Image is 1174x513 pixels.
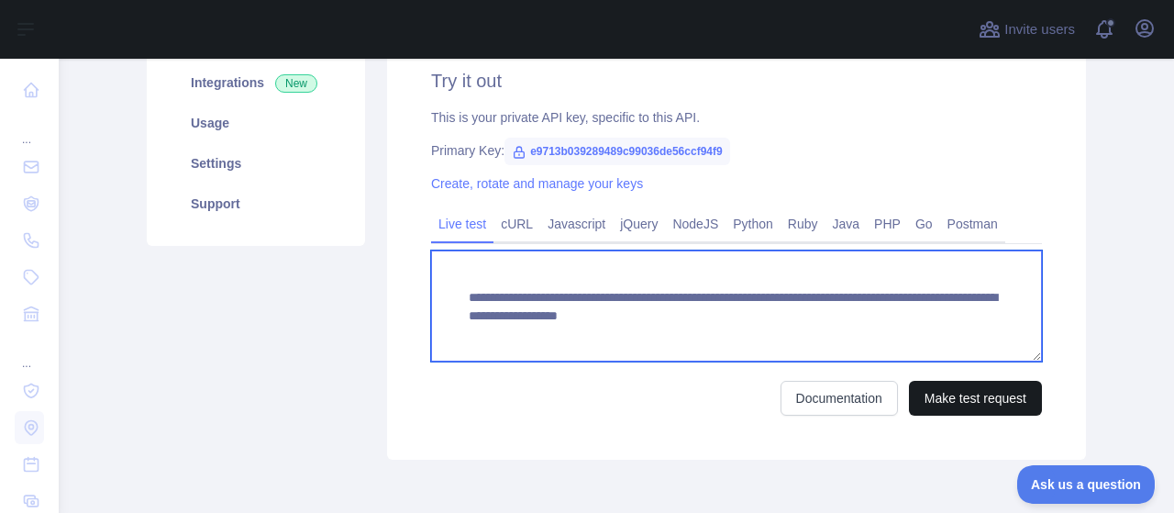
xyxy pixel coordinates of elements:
button: Invite users [975,15,1079,44]
div: ... [15,110,44,147]
a: Javascript [540,209,613,239]
a: Java [825,209,868,239]
a: Ruby [781,209,825,239]
a: Documentation [781,381,898,416]
a: Settings [169,143,343,184]
a: cURL [493,209,540,239]
div: Primary Key: [431,141,1042,160]
span: e9713b039289489c99036de56ccf94f9 [504,138,730,165]
a: Usage [169,103,343,143]
a: NodeJS [665,209,725,239]
a: Python [725,209,781,239]
h2: Try it out [431,68,1042,94]
a: PHP [867,209,908,239]
span: Invite users [1004,19,1075,40]
span: New [275,74,317,93]
a: Live test [431,209,493,239]
a: Create, rotate and manage your keys [431,176,643,191]
a: jQuery [613,209,665,239]
button: Make test request [909,381,1042,416]
iframe: Toggle Customer Support [1017,465,1156,504]
div: This is your private API key, specific to this API. [431,108,1042,127]
a: Go [908,209,940,239]
div: ... [15,334,44,371]
a: Support [169,184,343,224]
a: Integrations New [169,62,343,103]
a: Postman [940,209,1005,239]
